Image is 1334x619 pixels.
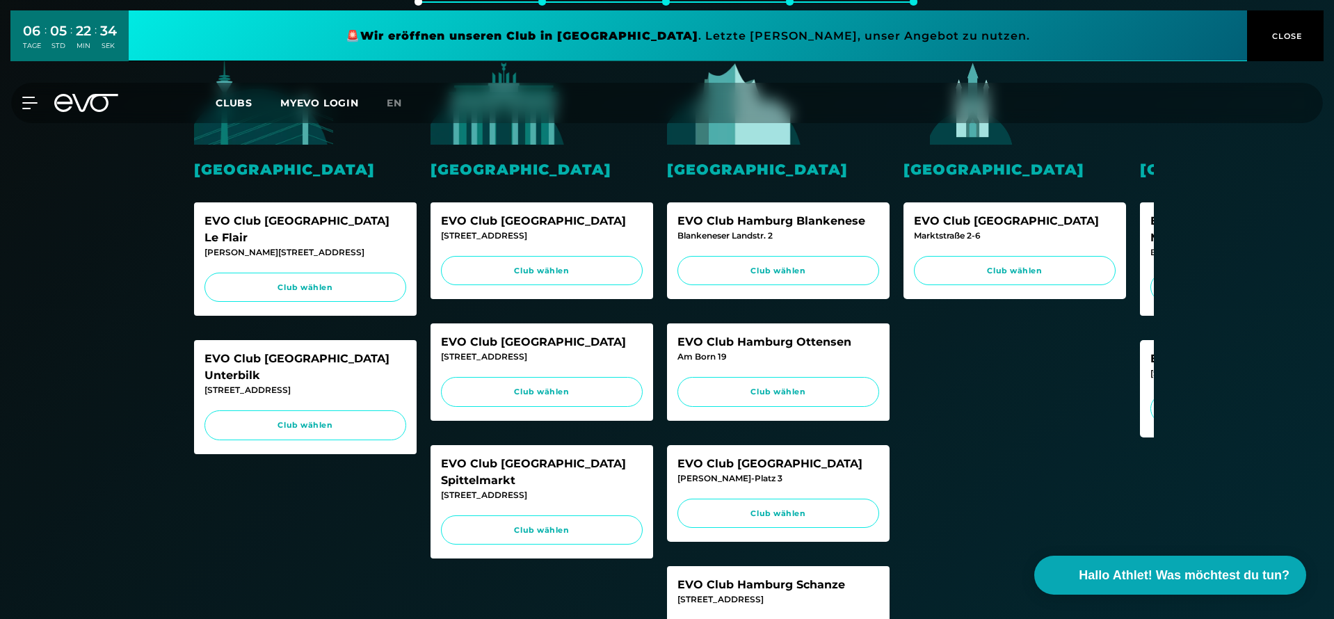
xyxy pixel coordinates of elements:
a: Clubs [216,96,280,109]
span: Club wählen [218,282,393,294]
a: Club wählen [677,499,879,529]
div: EVO Club [GEOGRAPHIC_DATA] [441,213,643,230]
span: Club wählen [691,508,866,520]
a: en [387,95,419,111]
div: [GEOGRAPHIC_DATA] [194,159,417,180]
div: EVO Club [GEOGRAPHIC_DATA] [677,456,879,472]
div: SEK [100,41,117,51]
div: EVO Club [GEOGRAPHIC_DATA] [914,213,1116,230]
a: Club wählen [441,515,643,545]
div: [GEOGRAPHIC_DATA] [431,159,653,180]
div: Am Born 19 [677,351,879,363]
div: [STREET_ADDRESS] [441,230,643,242]
div: 22 [76,21,91,41]
span: Club wählen [454,386,629,398]
div: [STREET_ADDRESS] [677,593,879,606]
a: Club wählen [677,377,879,407]
div: 34 [100,21,117,41]
div: EVO Club [GEOGRAPHIC_DATA] [441,334,643,351]
a: MYEVO LOGIN [280,97,359,109]
span: Club wählen [691,265,866,277]
a: Club wählen [204,273,406,303]
span: en [387,97,402,109]
a: Club wählen [204,410,406,440]
div: TAGE [23,41,41,51]
span: Club wählen [691,386,866,398]
a: Club wählen [441,256,643,286]
span: Clubs [216,97,252,109]
div: 05 [50,21,67,41]
button: Hallo Athlet! Was möchtest du tun? [1034,556,1306,595]
div: EVO Club [GEOGRAPHIC_DATA] Unterbilk [204,351,406,384]
div: EVO Club [GEOGRAPHIC_DATA] Le Flair [204,213,406,246]
div: : [45,22,47,59]
a: Club wählen [441,377,643,407]
span: Club wählen [454,524,629,536]
div: [PERSON_NAME][STREET_ADDRESS] [204,246,406,259]
div: [STREET_ADDRESS] [204,384,406,396]
div: Marktstraße 2-6 [914,230,1116,242]
span: Hallo Athlet! Was möchtest du tun? [1079,566,1289,585]
div: 06 [23,21,41,41]
div: Blankeneser Landstr. 2 [677,230,879,242]
div: [STREET_ADDRESS] [441,489,643,501]
span: Club wählen [454,265,629,277]
div: : [70,22,72,59]
a: Club wählen [677,256,879,286]
div: EVO Club Hamburg Ottensen [677,334,879,351]
div: STD [50,41,67,51]
button: CLOSE [1247,10,1324,61]
div: EVO Club Hamburg Schanze [677,577,879,593]
div: [PERSON_NAME]-Platz 3 [677,472,879,485]
div: EVO Club [GEOGRAPHIC_DATA] Spittelmarkt [441,456,643,489]
div: [STREET_ADDRESS] [441,351,643,363]
a: Club wählen [914,256,1116,286]
div: : [95,22,97,59]
span: Club wählen [218,419,393,431]
div: [GEOGRAPHIC_DATA] [903,159,1126,180]
div: MIN [76,41,91,51]
span: Club wählen [927,265,1102,277]
div: [GEOGRAPHIC_DATA] [667,159,890,180]
div: EVO Club Hamburg Blankenese [677,213,879,230]
span: CLOSE [1269,30,1303,42]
